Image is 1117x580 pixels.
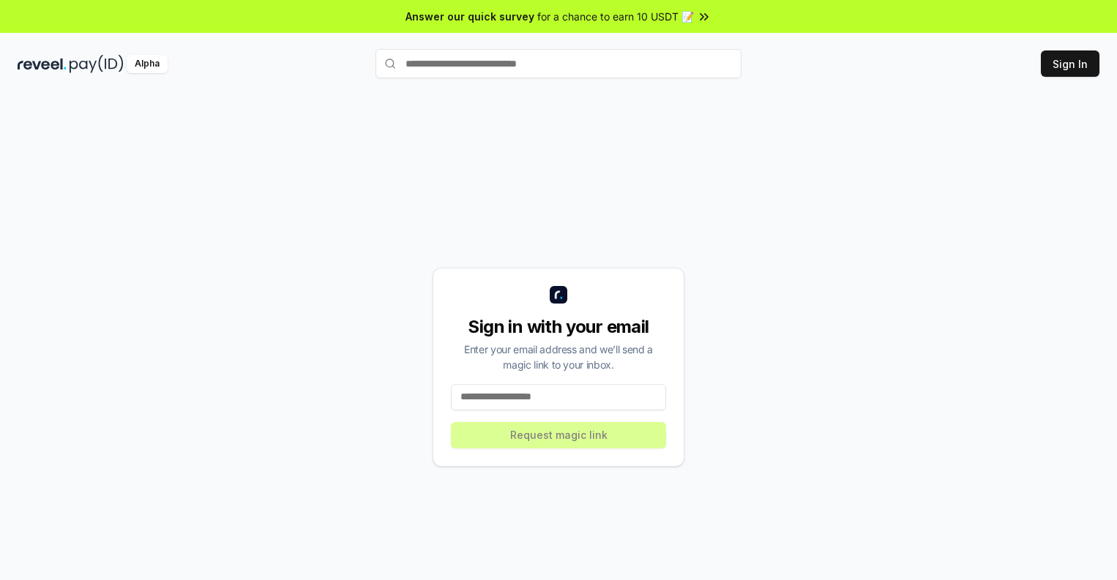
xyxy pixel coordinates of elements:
[127,55,168,73] div: Alpha
[70,55,124,73] img: pay_id
[1041,50,1099,77] button: Sign In
[451,315,666,339] div: Sign in with your email
[550,286,567,304] img: logo_small
[406,9,534,24] span: Answer our quick survey
[451,342,666,372] div: Enter your email address and we’ll send a magic link to your inbox.
[537,9,694,24] span: for a chance to earn 10 USDT 📝
[18,55,67,73] img: reveel_dark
